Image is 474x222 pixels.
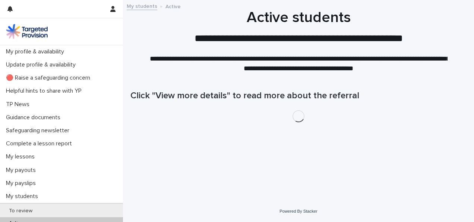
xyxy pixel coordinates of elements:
h1: Click "View more details" to read more about the referral [130,90,467,101]
p: My payslips [3,180,42,187]
p: TP News [3,101,35,108]
a: Powered By Stacker [279,209,317,213]
p: Helpful hints to share with YP [3,87,88,95]
p: Guidance documents [3,114,66,121]
h1: Active students [130,9,467,27]
img: M5nRWzHhSzIhMunXDL62 [6,24,48,39]
a: My students [127,1,157,10]
p: Active [165,2,181,10]
p: Safeguarding newsletter [3,127,75,134]
p: Complete a lesson report [3,140,78,147]
p: To review [3,208,38,214]
p: My payouts [3,167,42,174]
p: My students [3,193,44,200]
p: 🔴 Raise a safeguarding concern [3,74,96,81]
p: My lessons [3,153,41,160]
p: Update profile & availability [3,61,82,68]
p: My profile & availability [3,48,70,55]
